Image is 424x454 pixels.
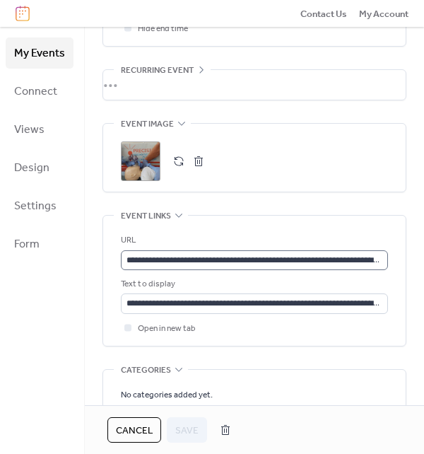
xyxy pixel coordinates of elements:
a: My Account [359,6,408,21]
a: Contact Us [300,6,347,21]
span: Cancel [116,424,153,438]
span: Connect [14,81,57,103]
a: Design [6,152,73,183]
a: Connect [6,76,73,107]
span: Event links [121,209,171,223]
a: My Events [6,37,73,69]
span: Contact Us [300,7,347,21]
span: My Account [359,7,408,21]
span: Form [14,233,40,256]
span: No categories added yet. [121,388,213,402]
button: Cancel [107,417,161,443]
a: Settings [6,190,73,221]
div: URL [121,233,385,248]
a: Views [6,114,73,145]
span: Recurring event [121,64,194,78]
span: Open in new tab [138,322,196,336]
img: logo [16,6,30,21]
span: Settings [14,195,57,218]
div: ; [121,141,160,181]
div: Text to display [121,277,385,291]
a: Form [6,228,73,260]
span: Design [14,157,49,180]
span: Views [14,119,45,141]
div: ••• [103,70,406,100]
span: My Events [14,42,65,65]
span: Hide end time [138,22,188,36]
span: Categories [121,363,171,378]
span: Event image [121,117,174,132]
